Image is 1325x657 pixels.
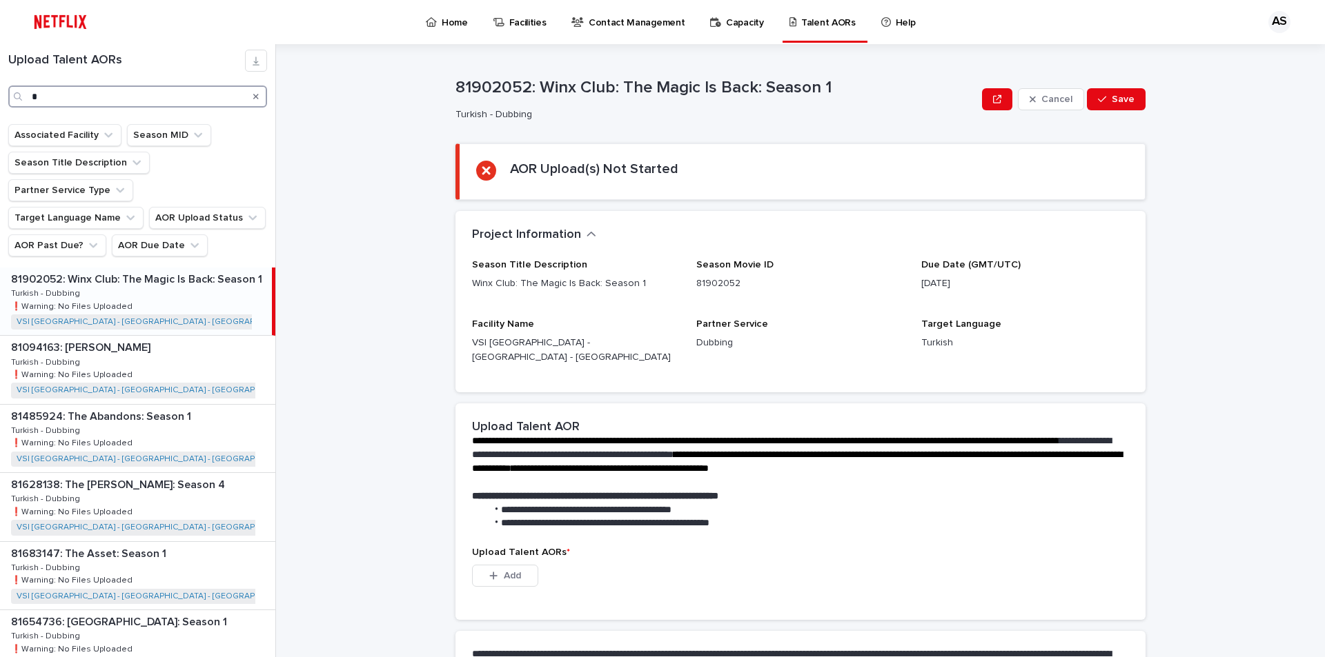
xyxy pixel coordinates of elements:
[1041,94,1072,104] span: Cancel
[921,260,1021,270] span: Due Date (GMT/UTC)
[455,109,971,121] p: Turkish - Dubbing
[11,299,135,312] p: ❗️Warning: No Files Uploaded
[17,385,296,395] a: VSI [GEOGRAPHIC_DATA] - [GEOGRAPHIC_DATA] - [GEOGRAPHIC_DATA]
[11,505,135,517] p: ❗️Warning: No Files Uploaded
[510,161,678,177] h2: AOR Upload(s) Not Started
[127,124,211,146] button: Season MID
[11,423,83,436] p: Turkish - Dubbing
[11,476,228,492] p: 81628138: The [PERSON_NAME]: Season 4
[28,8,93,36] img: ifQbXi3ZQGMSEF7WDB7W
[472,228,581,243] h2: Project Information
[472,565,538,587] button: Add
[472,420,580,435] h2: Upload Talent AOR
[921,336,1129,350] p: Turkish
[8,53,245,68] h1: Upload Talent AORs
[11,286,83,299] p: Turkish - Dubbing
[11,642,135,654] p: ❗️Warning: No Files Uploaded
[17,317,296,327] a: VSI [GEOGRAPHIC_DATA] - [GEOGRAPHIC_DATA] - [GEOGRAPHIC_DATA]
[455,78,976,98] p: 81902052: Winx Club: The Magic Is Back: Season 1
[8,152,150,174] button: Season Title Description
[11,545,169,560] p: 81683147: The Asset: Season 1
[8,85,267,108] input: Search
[472,547,570,557] span: Upload Talent AORs
[8,179,133,201] button: Partner Service Type
[472,228,596,243] button: Project Information
[472,276,680,291] p: Winx Club: The Magic Is Back: Season 1
[11,355,83,367] p: Turkish - Dubbing
[11,436,135,448] p: ❗️Warning: No Files Uploaded
[11,367,135,380] p: ❗️Warning: No Files Uploaded
[921,319,1001,329] span: Target Language
[472,319,534,329] span: Facility Name
[696,336,904,350] p: Dubbing
[17,592,296,601] a: VSI [GEOGRAPHIC_DATA] - [GEOGRAPHIC_DATA] - [GEOGRAPHIC_DATA]
[149,207,266,229] button: AOR Upload Status
[11,560,83,573] p: Turkish - Dubbing
[472,260,587,270] span: Season Title Description
[921,276,1129,291] p: [DATE]
[8,124,121,146] button: Associated Facility
[1112,94,1135,104] span: Save
[8,207,144,229] button: Target Language Name
[696,276,904,291] p: 81902052
[1268,11,1290,33] div: AS
[11,629,83,641] p: Turkish - Dubbing
[17,454,296,464] a: VSI [GEOGRAPHIC_DATA] - [GEOGRAPHIC_DATA] - [GEOGRAPHIC_DATA]
[11,573,135,585] p: ❗️Warning: No Files Uploaded
[504,571,521,580] span: Add
[17,523,296,532] a: VSI [GEOGRAPHIC_DATA] - [GEOGRAPHIC_DATA] - [GEOGRAPHIC_DATA]
[1087,88,1146,110] button: Save
[11,492,83,504] p: Turkish - Dubbing
[11,338,153,354] p: 81094163: [PERSON_NAME]
[11,407,194,423] p: 81485924: The Abandons: Season 1
[472,336,680,365] p: VSI [GEOGRAPHIC_DATA] - [GEOGRAPHIC_DATA] - [GEOGRAPHIC_DATA]
[1018,88,1084,110] button: Cancel
[11,613,230,629] p: 81654736: [GEOGRAPHIC_DATA]: Season 1
[696,319,768,329] span: Partner Service
[112,234,208,256] button: AOR Due Date
[8,234,106,256] button: AOR Past Due?
[696,260,774,270] span: Season Movie ID
[11,270,265,286] p: 81902052: Winx Club: The Magic Is Back: Season 1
